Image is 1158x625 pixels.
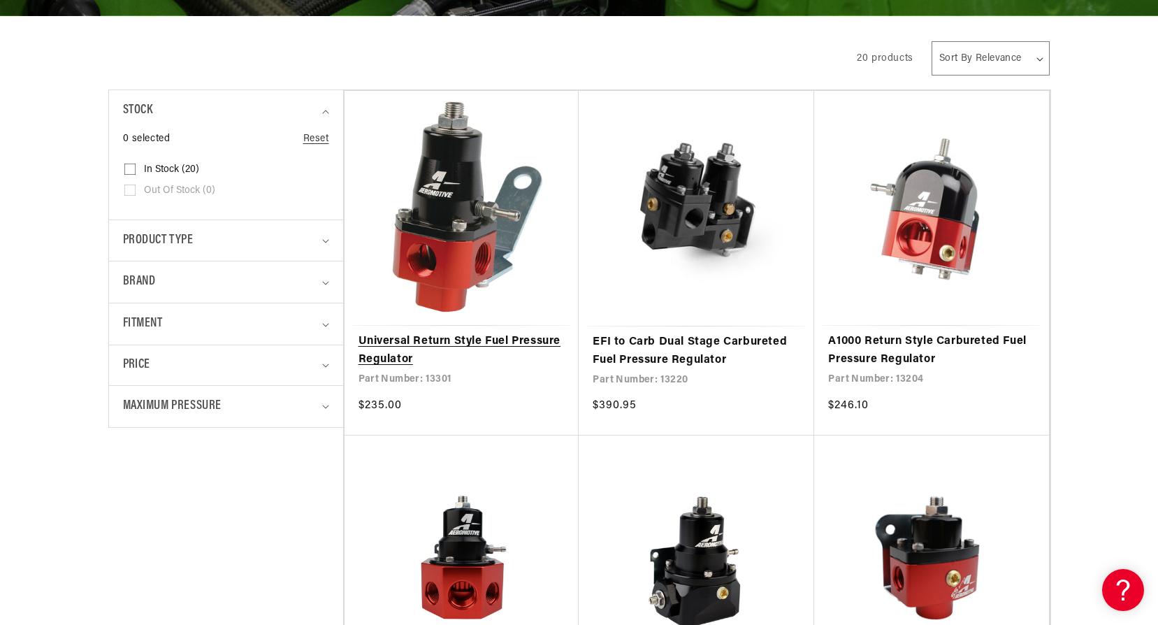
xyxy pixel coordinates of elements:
[123,345,329,385] summary: Price
[123,220,329,261] summary: Product type (0 selected)
[123,314,163,334] span: Fitment
[123,131,171,147] span: 0 selected
[123,396,222,417] span: Maximum Pressure
[123,303,329,345] summary: Fitment (0 selected)
[857,53,913,64] span: 20 products
[593,333,800,369] a: EFI to Carb Dual Stage Carbureted Fuel Pressure Regulator
[123,272,156,292] span: Brand
[303,131,329,147] a: Reset
[144,164,199,176] span: In stock (20)
[359,333,565,368] a: Universal Return Style Fuel Pressure Regulator
[123,90,329,131] summary: Stock (0 selected)
[828,333,1035,368] a: A1000 Return Style Carbureted Fuel Pressure Regulator
[123,101,153,121] span: Stock
[123,356,150,375] span: Price
[123,261,329,303] summary: Brand (0 selected)
[123,231,194,251] span: Product type
[144,185,215,197] span: Out of stock (0)
[123,386,329,427] summary: Maximum Pressure (0 selected)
